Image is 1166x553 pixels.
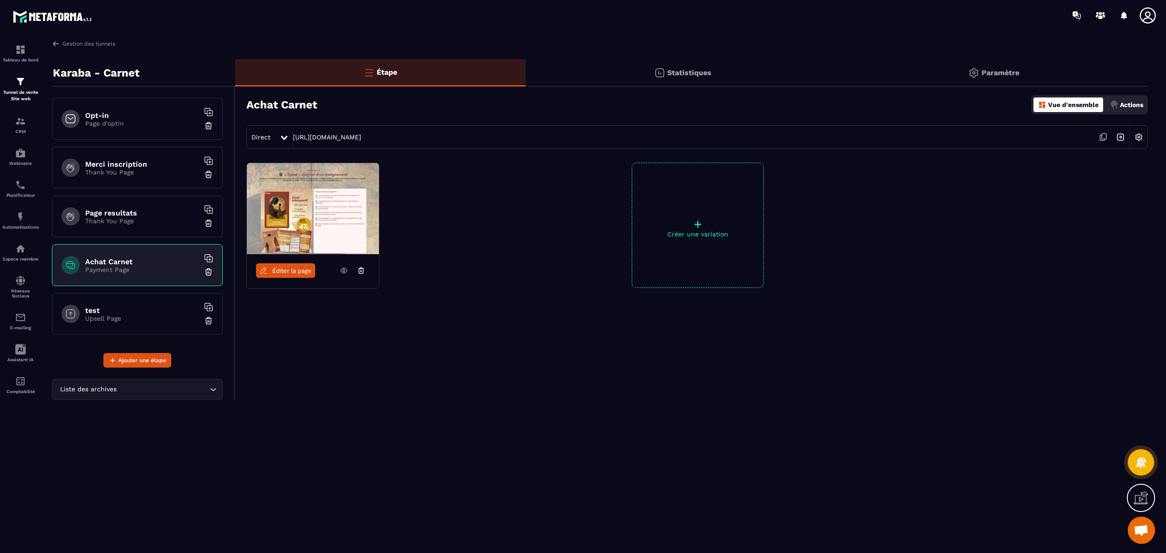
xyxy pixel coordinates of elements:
[1120,101,1143,108] p: Actions
[2,256,39,261] p: Espace membre
[204,219,213,228] img: trash
[2,57,39,62] p: Tableau de bord
[85,169,199,176] p: Thank You Page
[654,67,665,78] img: stats.20deebd0.svg
[58,384,118,394] span: Liste des archives
[2,193,39,198] p: Planificateur
[15,376,26,387] img: accountant
[667,68,711,77] p: Statistiques
[204,170,213,179] img: trash
[15,148,26,159] img: automations
[968,67,979,78] img: setting-gr.5f69749f.svg
[15,312,26,323] img: email
[2,173,39,205] a: schedulerschedulerPlanificateur
[85,315,199,322] p: Upsell Page
[85,209,199,217] h6: Page resultats
[2,141,39,173] a: automationsautomationsWebinaire
[2,89,39,102] p: Tunnel de vente Site web
[15,275,26,286] img: social-network
[272,267,312,274] span: Éditer la page
[85,266,199,273] p: Payment Page
[15,179,26,190] img: scheduler
[1038,101,1046,109] img: dashboard-orange.40269519.svg
[2,161,39,166] p: Webinaire
[15,76,26,87] img: formation
[246,98,317,111] h3: Achat Carnet
[2,389,39,394] p: Comptabilité
[2,225,39,230] p: Automatisations
[1048,101,1099,108] p: Vue d'ensemble
[85,306,199,315] h6: test
[377,68,397,77] p: Étape
[52,40,60,48] img: arrow
[2,369,39,401] a: accountantaccountantComptabilité
[2,129,39,134] p: CRM
[52,379,223,400] div: Search for option
[85,120,199,127] p: Page d'optin
[2,288,39,298] p: Réseaux Sociaux
[2,37,39,69] a: formationformationTableau de bord
[13,8,95,25] img: logo
[85,111,199,120] h6: Opt-in
[2,305,39,337] a: emailemailE-mailing
[15,116,26,127] img: formation
[103,353,171,368] button: Ajouter une étape
[52,40,115,48] a: Gestion des tunnels
[2,268,39,305] a: social-networksocial-networkRéseaux Sociaux
[85,160,199,169] h6: Merci inscription
[2,357,39,362] p: Assistant IA
[982,68,1019,77] p: Paramètre
[2,236,39,268] a: automationsautomationsEspace membre
[2,69,39,109] a: formationformationTunnel de vente Site web
[204,316,213,325] img: trash
[2,325,39,330] p: E-mailing
[53,64,139,82] p: Karaba - Carnet
[632,230,763,238] p: Créer une variation
[632,218,763,230] p: +
[1130,128,1147,146] img: setting-w.858f3a88.svg
[2,337,39,369] a: Assistant IA
[15,243,26,254] img: automations
[85,217,199,225] p: Thank You Page
[256,263,315,278] a: Éditer la page
[1128,517,1155,544] div: Ouvrir le chat
[251,133,271,141] span: Direct
[1112,128,1129,146] img: arrow-next.bcc2205e.svg
[247,163,379,254] img: image
[1110,101,1118,109] img: actions.d6e523a2.png
[118,356,166,365] span: Ajouter une étape
[363,67,374,78] img: bars-o.4a397970.svg
[15,44,26,55] img: formation
[118,384,208,394] input: Search for option
[2,205,39,236] a: automationsautomationsAutomatisations
[85,257,199,266] h6: Achat Carnet
[293,133,361,141] a: [URL][DOMAIN_NAME]
[204,121,213,130] img: trash
[15,211,26,222] img: automations
[204,267,213,276] img: trash
[2,109,39,141] a: formationformationCRM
